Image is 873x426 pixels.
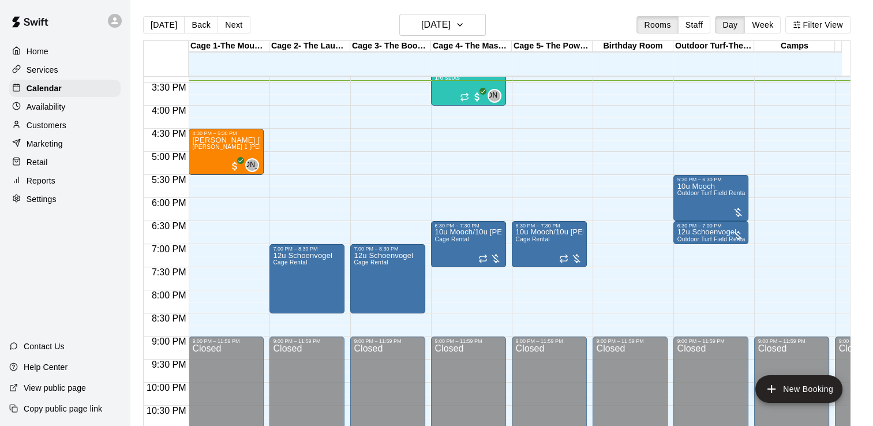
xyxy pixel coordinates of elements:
[515,223,583,229] div: 6:30 PM – 7:30 PM
[9,61,121,79] a: Services
[715,16,745,33] button: Day
[149,152,189,162] span: 5:00 PM
[192,338,260,344] div: 9:00 PM – 11:59 PM
[431,59,506,106] div: 3:00 PM – 4:00 PM: Small group training w/Herm (Team)
[149,290,189,300] span: 8:00 PM
[512,221,587,267] div: 6:30 PM – 7:30 PM: 10u Mooch/10u Bruce
[596,338,664,344] div: 9:00 PM – 11:59 PM
[354,259,388,266] span: Cage Rental
[512,41,593,52] div: Cage 5- The Power Alley
[143,16,185,33] button: [DATE]
[515,236,549,242] span: Cage Rental
[184,16,218,33] button: Back
[229,160,241,172] span: All customers have paid
[471,91,483,103] span: All customers have paid
[149,129,189,139] span: 4:30 PM
[434,338,503,344] div: 9:00 PM – 11:59 PM
[27,175,55,186] p: Reports
[273,259,307,266] span: Cage Rental
[434,236,469,242] span: Cage Rental
[677,236,747,242] span: Outdoor Turf Field Rental
[9,172,121,189] a: Reports
[399,14,486,36] button: [DATE]
[27,119,66,131] p: Customers
[677,177,745,182] div: 5:30 PM – 6:30 PM
[354,338,422,344] div: 9:00 PM – 11:59 PM
[27,101,66,113] p: Availability
[144,406,189,416] span: 10:30 PM
[636,16,678,33] button: Rooms
[492,89,501,103] span: Jeremy Almaguer
[149,175,189,185] span: 5:30 PM
[223,159,283,171] span: [PERSON_NAME]
[677,338,745,344] div: 9:00 PM – 11:59 PM
[488,89,501,103] div: Jeremy Almaguer
[434,223,503,229] div: 6:30 PM – 7:30 PM
[678,16,711,33] button: Staff
[149,244,189,254] span: 7:00 PM
[758,338,826,344] div: 9:00 PM – 11:59 PM
[673,41,754,52] div: Outdoor Turf-The Yard
[192,144,345,150] span: [PERSON_NAME] 1 [PERSON_NAME] (hitting, fielding)
[273,338,341,344] div: 9:00 PM – 11:59 PM
[673,221,748,244] div: 6:30 PM – 7:00 PM: 12u Schoenvogel
[24,403,102,414] p: Copy public page link
[350,244,425,313] div: 7:00 PM – 8:30 PM: 12u Schoenvogel
[478,254,488,263] span: Recurring event
[677,190,747,196] span: Outdoor Turf Field Rental
[673,175,748,221] div: 5:30 PM – 6:30 PM: 10u Mooch
[24,341,65,352] p: Contact Us
[9,117,121,134] div: Customers
[9,190,121,208] a: Settings
[434,74,460,81] span: 1/6 spots filled
[149,106,189,115] span: 4:00 PM
[144,383,189,393] span: 10:00 PM
[465,90,525,102] span: [PERSON_NAME]
[149,313,189,323] span: 8:30 PM
[27,138,63,150] p: Marketing
[149,267,189,277] span: 7:30 PM
[149,83,189,92] span: 3:30 PM
[269,244,344,313] div: 7:00 PM – 8:30 PM: 12u Schoenvogel
[24,361,68,373] p: Help Center
[149,360,189,369] span: 9:30 PM
[192,130,260,136] div: 4:30 PM – 5:30 PM
[149,337,189,346] span: 9:00 PM
[677,223,745,229] div: 6:30 PM – 7:00 PM
[27,46,48,57] p: Home
[755,375,842,403] button: add
[9,135,121,152] div: Marketing
[189,129,264,175] div: 4:30 PM – 5:30 PM: Crosby Carr
[593,41,673,52] div: Birthday Room
[149,221,189,231] span: 6:30 PM
[350,41,431,52] div: Cage 3- The Boom Box
[354,246,422,252] div: 7:00 PM – 8:30 PM
[9,43,121,60] a: Home
[9,80,121,97] a: Calendar
[754,41,835,52] div: Camps
[269,41,350,52] div: Cage 2- The Launch Pad
[250,158,259,172] span: Jeremy Almaguer
[27,193,57,205] p: Settings
[149,198,189,208] span: 6:00 PM
[27,64,58,76] p: Services
[431,221,506,267] div: 6:30 PM – 7:30 PM: 10u Mooch/10u Bruce
[515,338,583,344] div: 9:00 PM – 11:59 PM
[273,246,341,252] div: 7:00 PM – 8:30 PM
[744,16,781,33] button: Week
[460,92,469,102] span: Recurring event
[245,158,259,172] div: Jeremy Almaguer
[9,154,121,171] a: Retail
[189,41,269,52] div: Cage 1-The Mound Lab
[27,156,48,168] p: Retail
[27,83,62,94] p: Calendar
[9,98,121,115] a: Availability
[24,382,86,394] p: View public page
